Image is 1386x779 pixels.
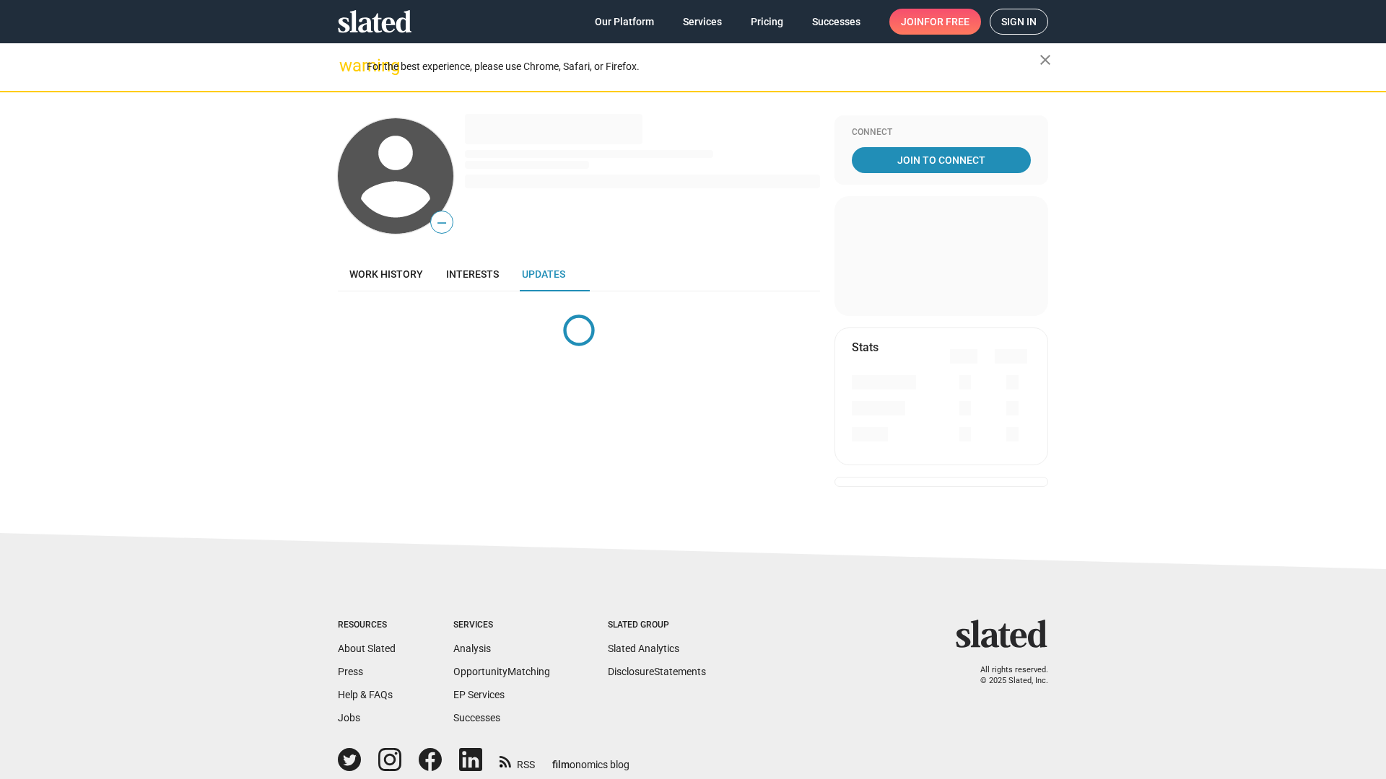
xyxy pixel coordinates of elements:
a: Successes [453,712,500,723]
a: Interests [435,257,510,291]
a: Successes [801,9,872,35]
mat-icon: warning [339,57,357,74]
span: Pricing [751,9,783,35]
a: Jobs [338,712,360,723]
span: Successes [812,9,860,35]
div: Slated Group [608,620,706,631]
a: Our Platform [583,9,666,35]
span: Updates [522,268,565,280]
span: Services [683,9,722,35]
a: Join To Connect [852,147,1031,173]
span: Interests [446,268,499,280]
span: Join [901,9,969,35]
span: Join To Connect [855,147,1028,173]
a: Services [671,9,733,35]
a: OpportunityMatching [453,666,550,677]
p: All rights reserved. © 2025 Slated, Inc. [965,665,1048,686]
a: Press [338,666,363,677]
mat-card-title: Stats [852,340,879,355]
mat-icon: close [1037,51,1054,69]
span: — [431,214,453,232]
a: Sign in [990,9,1048,35]
a: About Slated [338,643,396,654]
span: for free [924,9,969,35]
div: Services [453,620,550,631]
a: Updates [510,257,577,291]
a: Work history [338,257,435,291]
a: DisclosureStatements [608,666,706,677]
div: Connect [852,127,1031,138]
div: Resources [338,620,396,631]
span: Work history [349,268,423,280]
span: Sign in [1001,9,1037,34]
a: filmonomics blog [552,747,629,772]
a: Slated Analytics [608,643,679,654]
div: For the best experience, please use Chrome, Safari, or Firefox. [367,57,1039,76]
span: Our Platform [595,9,654,35]
a: Pricing [739,9,795,35]
a: EP Services [453,689,505,700]
a: RSS [500,749,535,772]
a: Joinfor free [889,9,981,35]
a: Analysis [453,643,491,654]
span: film [552,759,570,770]
a: Help & FAQs [338,689,393,700]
